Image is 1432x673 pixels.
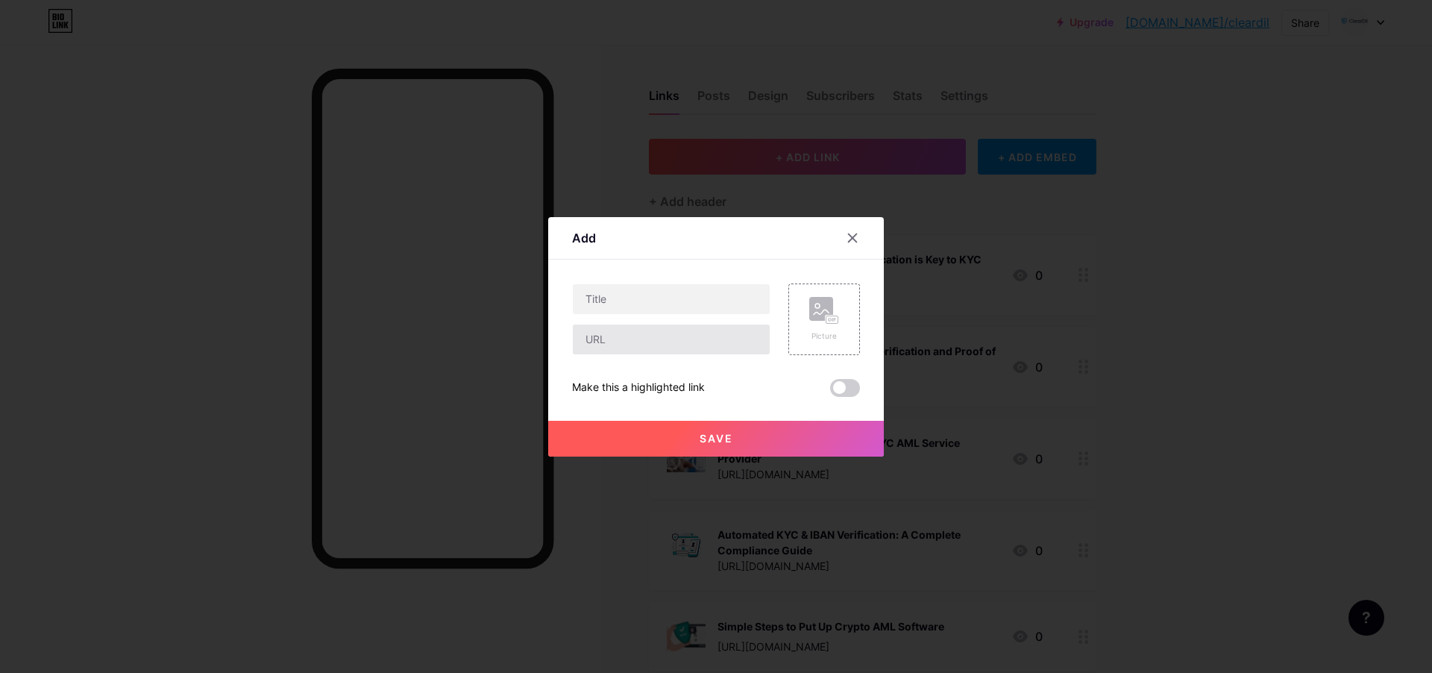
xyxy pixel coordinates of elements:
[573,284,770,314] input: Title
[700,432,733,445] span: Save
[573,325,770,354] input: URL
[548,421,884,457] button: Save
[572,379,705,397] div: Make this a highlighted link
[809,331,839,342] div: Picture
[572,229,596,247] div: Add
